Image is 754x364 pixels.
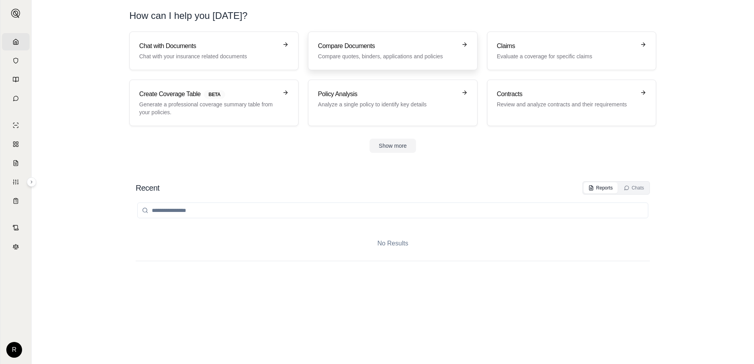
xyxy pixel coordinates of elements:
[2,238,30,255] a: Legal Search Engine
[139,41,278,51] h3: Chat with Documents
[2,173,30,191] a: Custom Report
[308,32,477,70] a: Compare DocumentsCompare quotes, binders, applications and policies
[308,80,477,126] a: Policy AnalysisAnalyze a single policy to identify key details
[139,52,278,60] p: Chat with your insurance related documents
[204,90,225,99] span: BETA
[318,89,456,99] h3: Policy Analysis
[2,192,30,210] a: Coverage Table
[129,9,248,22] h1: How can I help you [DATE]?
[487,80,656,126] a: ContractsReview and analyze contracts and their requirements
[139,100,278,116] p: Generate a professional coverage summary table from your policies.
[2,154,30,172] a: Claim Coverage
[136,226,650,261] div: No Results
[2,90,30,107] a: Chat
[2,52,30,69] a: Documents Vault
[497,41,635,51] h3: Claims
[318,52,456,60] p: Compare quotes, binders, applications and policies
[129,32,299,70] a: Chat with DocumentsChat with your insurance related documents
[487,32,656,70] a: ClaimsEvaluate a coverage for specific claims
[136,182,159,193] h2: Recent
[8,6,24,21] button: Expand sidebar
[139,89,278,99] h3: Create Coverage Table
[2,117,30,134] a: Single Policy
[6,342,22,358] div: R
[2,33,30,50] a: Home
[619,182,649,193] button: Chats
[584,182,618,193] button: Reports
[2,136,30,153] a: Policy Comparisons
[11,9,21,18] img: Expand sidebar
[497,52,635,60] p: Evaluate a coverage for specific claims
[129,80,299,126] a: Create Coverage TableBETAGenerate a professional coverage summary table from your policies.
[318,41,456,51] h3: Compare Documents
[497,100,635,108] p: Review and analyze contracts and their requirements
[2,71,30,88] a: Prompt Library
[2,219,30,236] a: Contract Analysis
[370,139,416,153] button: Show more
[624,185,644,191] div: Chats
[27,177,36,187] button: Expand sidebar
[497,89,635,99] h3: Contracts
[588,185,613,191] div: Reports
[318,100,456,108] p: Analyze a single policy to identify key details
